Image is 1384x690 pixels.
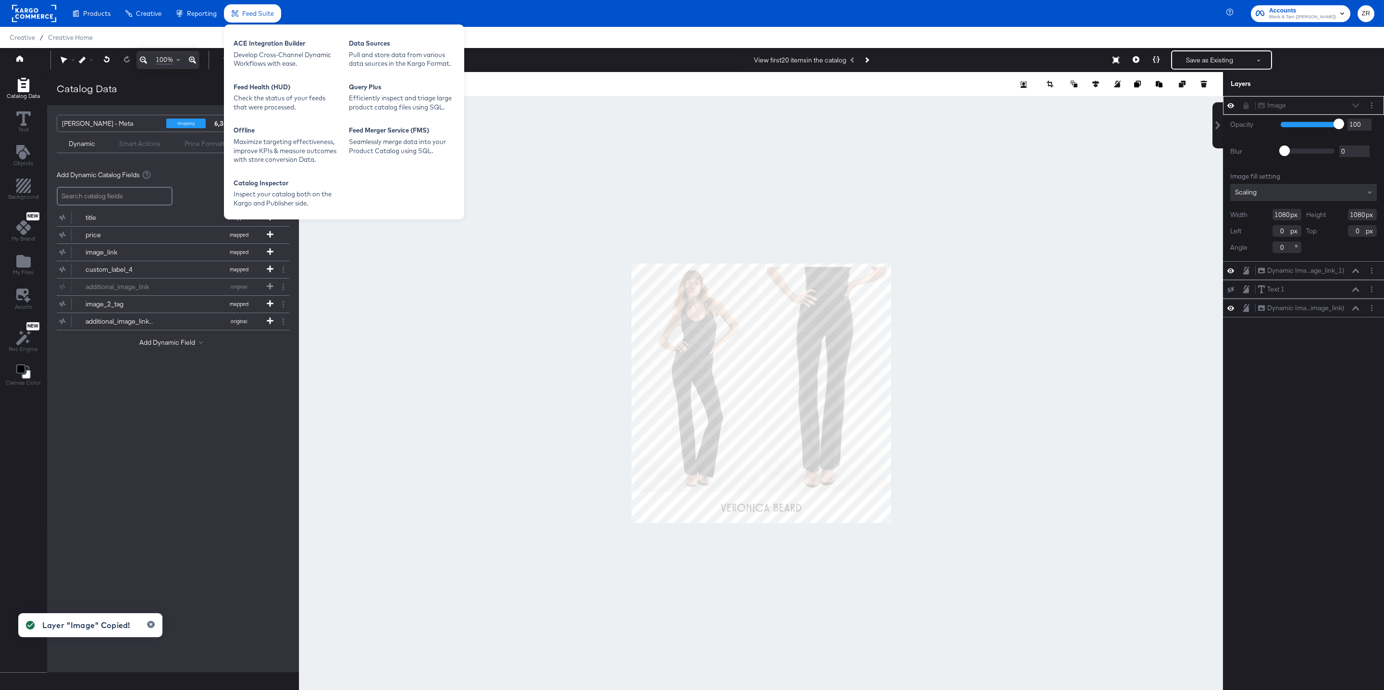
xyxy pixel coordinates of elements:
div: Dynamic [69,139,95,148]
div: View first 20 items in the catalog [754,56,846,65]
label: Blur [1230,147,1273,156]
label: Left [1230,227,1241,236]
span: Background [8,193,39,201]
button: Assets [9,286,38,314]
div: image_link [86,248,155,257]
div: Layers [1231,79,1329,88]
span: Creative [10,34,35,41]
button: Layer Options [1367,100,1377,110]
span: mapped [212,214,265,221]
button: AccountsBlock & Tam ([PERSON_NAME]) [1251,5,1350,22]
div: Price Formatter [185,139,231,148]
span: Add Dynamic Catalog Fields [57,170,140,180]
span: Objects [13,159,34,167]
div: Image fill setting [1230,172,1377,181]
span: mapped [212,301,265,307]
button: Dynamic Ima...age_link_1) [1258,266,1345,276]
div: Text 1 [1267,285,1285,294]
button: Add Files [7,252,39,279]
span: Canvas Color [6,379,41,387]
span: Assets [15,303,32,311]
span: Accounts [1269,6,1336,16]
div: pricemapped [57,227,289,243]
button: Layer Options [1367,284,1377,294]
span: Catalog Data [7,92,40,100]
div: image_2_tagmapped [57,296,289,313]
svg: Copy image [1134,81,1141,87]
div: price [86,230,155,240]
span: Reporting [187,10,217,17]
button: NewMy Brand [6,210,41,246]
button: ZR [1358,5,1374,22]
button: custom_label_4mapped [57,261,277,278]
div: products [213,115,242,132]
button: Copy image [1134,79,1144,89]
span: original [212,318,265,325]
strong: 6,384 [213,115,233,132]
div: Catalog Data [57,82,117,96]
button: Layer Options [1367,303,1377,313]
span: Rec Engine [9,345,38,353]
div: image_2_tag [86,300,155,309]
button: Add Text [8,143,39,170]
div: image_linkmapped [57,244,289,261]
div: Dynamic Ima...image_link) [1267,303,1344,313]
label: Height [1306,210,1326,219]
button: Save as Existing [1172,51,1247,69]
span: Creative [136,10,161,17]
span: mapped [212,249,265,255]
label: Top [1306,227,1317,236]
button: Add Dynamic Field [139,338,207,347]
span: Text [18,126,29,133]
span: / [35,34,48,41]
span: Products [83,10,111,17]
button: Text [11,109,37,136]
a: Creative Home [48,34,93,41]
label: Width [1230,210,1248,219]
button: Add Rectangle [1,75,46,103]
button: Layer Options [1367,266,1377,276]
span: Feed Suite [242,10,274,17]
div: additional_image_link_1original [57,313,289,330]
div: custom_label_4 [86,265,155,274]
button: Text 1 [1258,284,1285,294]
div: Layer "Image" Copied! [42,619,130,631]
span: ZR [1361,8,1371,19]
div: Dynamic Ima...age_link_1) [1267,266,1344,275]
svg: Paste image [1156,81,1162,87]
div: title [86,213,155,222]
input: Search catalog fields [57,187,173,206]
div: additional_image_linkoriginal [57,278,289,295]
label: Angle [1230,243,1248,252]
span: New [26,213,39,219]
button: pricemapped [57,227,277,243]
span: New [26,323,39,329]
span: Scaling [1235,188,1257,196]
svg: Remove background [1020,81,1027,88]
span: mapped [212,266,265,273]
div: additional_image_link_1 [86,317,155,326]
span: mapped [212,231,265,238]
span: My Brand [12,235,35,242]
button: NewRec Engine [3,320,44,356]
div: [PERSON_NAME] - Meta [62,115,159,132]
div: shopping [166,119,206,128]
button: Dynamic Ima...image_link) [1258,303,1345,313]
span: 100% [156,55,173,64]
div: custom_label_4mapped [57,261,289,278]
span: Block & Tam ([PERSON_NAME]) [1269,13,1336,21]
span: My Files [13,268,34,276]
button: Next Product [860,51,873,69]
button: image_linkmapped [57,244,277,261]
button: image_2_tagmapped [57,296,277,313]
div: titlemapped [57,209,289,226]
label: Opacity [1230,120,1273,129]
div: Smart Actions [119,139,161,148]
button: Paste image [1156,79,1165,89]
button: Add Rectangle [2,177,45,204]
button: additional_image_link_1original [57,313,277,330]
button: titlemapped [57,209,277,226]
